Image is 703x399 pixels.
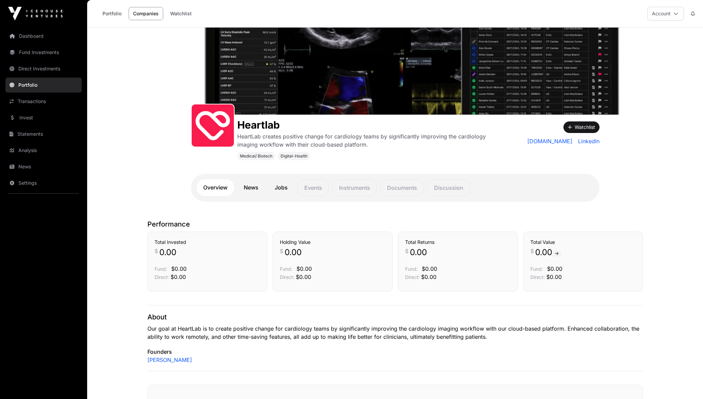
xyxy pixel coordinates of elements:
[159,247,176,258] span: 0.00
[237,179,265,196] a: News
[268,179,294,196] a: Jobs
[194,107,231,144] img: output-onlinepngtools---2024-09-17T130428.988.png
[410,247,427,258] span: 0.00
[530,239,636,246] h3: Total Value
[171,273,186,280] span: $0.00
[5,61,82,76] a: Direct Investments
[575,137,600,145] a: LinkedIn
[563,121,600,133] button: Watchlist
[405,266,418,272] span: Fund:
[155,247,158,255] span: $
[5,94,82,109] a: Transactions
[296,273,311,280] span: $0.00
[5,29,82,44] a: Dashboard
[237,119,497,131] h1: Heartlab
[280,266,292,272] span: Fund:
[8,7,63,20] img: Icehouse Ventures Logo
[405,239,511,246] h3: Total Returns
[155,239,260,246] h3: Total Invested
[648,7,684,20] button: Account
[280,247,283,255] span: $
[5,127,82,142] a: Statements
[147,219,643,229] p: Performance
[281,153,307,159] span: Digital-Health
[166,7,196,20] a: Watchlist
[405,274,420,280] span: Direct:
[196,179,594,196] nav: Tabs
[535,247,561,258] span: 0.00
[5,159,82,174] a: News
[240,153,272,159] span: Medical/ Biotech
[147,312,643,322] p: About
[530,266,543,272] span: Fund:
[129,7,163,20] a: Companies
[5,143,82,158] a: Analysis
[285,247,302,258] span: 0.00
[405,247,409,255] span: $
[237,132,497,149] p: HeartLab creates positive change for cardiology teams by significantly improving the cardiology i...
[297,179,329,196] p: Events
[5,45,82,60] a: Fund Investments
[155,274,169,280] span: Direct:
[422,265,437,272] span: $0.00
[669,366,703,399] iframe: Chat Widget
[427,179,470,196] p: Discussion
[155,266,167,272] span: Fund:
[147,356,192,364] a: [PERSON_NAME]
[280,239,385,246] h3: Holding Value
[280,274,294,280] span: Direct:
[98,7,126,20] a: Portfolio
[171,265,187,272] span: $0.00
[87,28,703,115] img: Heartlab
[380,179,424,196] p: Documents
[147,325,643,341] p: Our goal at HeartLab is to create positive change for cardiology teams by significantly improving...
[421,273,436,280] span: $0.00
[332,179,377,196] p: Instruments
[527,137,573,145] a: [DOMAIN_NAME]
[5,110,82,125] a: Invest
[5,78,82,93] a: Portfolio
[297,265,312,272] span: $0.00
[147,348,643,356] p: Founders
[5,176,82,190] a: Settings
[196,179,234,196] a: Overview
[530,274,545,280] span: Direct:
[530,247,534,255] span: $
[546,273,562,280] span: $0.00
[547,265,562,272] span: $0.00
